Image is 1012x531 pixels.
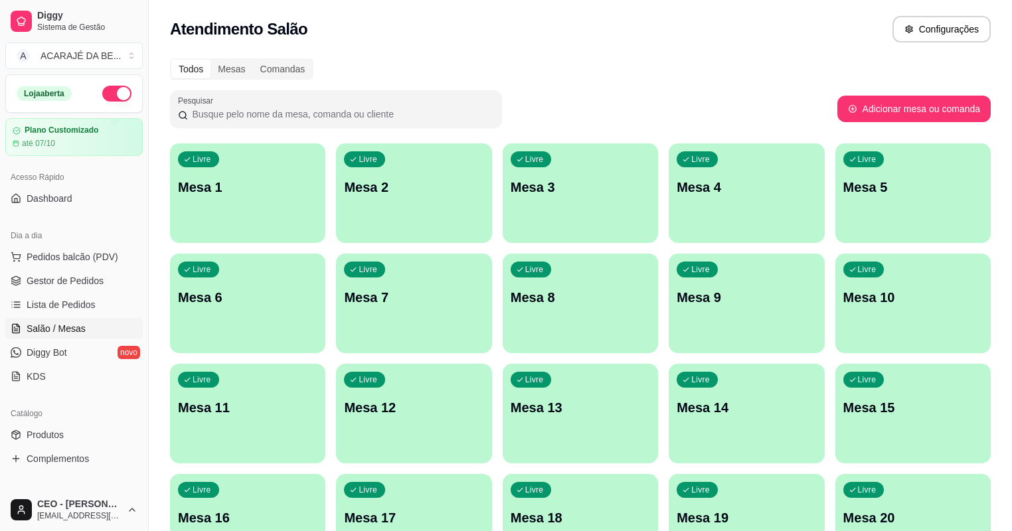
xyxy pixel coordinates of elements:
p: Mesa 12 [344,398,483,417]
button: LivreMesa 10 [835,254,991,353]
button: Select a team [5,42,143,69]
p: Mesa 5 [843,178,983,196]
a: Dashboard [5,188,143,209]
button: LivreMesa 7 [336,254,491,353]
span: Diggy Bot [27,346,67,359]
span: Pedidos balcão (PDV) [27,250,118,264]
button: LivreMesa 13 [503,364,658,463]
span: Produtos [27,428,64,441]
p: Livre [525,374,544,385]
p: Mesa 11 [178,398,317,417]
p: Livre [691,374,710,385]
span: CEO - [PERSON_NAME] [37,498,122,510]
p: Livre [359,154,377,165]
button: LivreMesa 9 [669,254,824,353]
p: Mesa 6 [178,288,317,307]
p: Mesa 2 [344,178,483,196]
span: Lista de Pedidos [27,298,96,311]
p: Mesa 9 [677,288,816,307]
span: A [17,49,30,62]
p: Mesa 1 [178,178,317,196]
span: Gestor de Pedidos [27,274,104,287]
p: Mesa 16 [178,508,317,527]
button: LivreMesa 8 [503,254,658,353]
p: Livre [525,154,544,165]
span: KDS [27,370,46,383]
p: Mesa 17 [344,508,483,527]
button: LivreMesa 6 [170,254,325,353]
button: LivreMesa 11 [170,364,325,463]
button: LivreMesa 2 [336,143,491,243]
p: Mesa 14 [677,398,816,417]
span: [EMAIL_ADDRESS][DOMAIN_NAME] [37,510,122,521]
div: Acesso Rápido [5,167,143,188]
p: Livre [193,264,211,275]
p: Livre [691,154,710,165]
article: Plano Customizado [25,125,98,135]
button: Configurações [892,16,991,42]
span: Salão / Mesas [27,322,86,335]
a: Produtos [5,424,143,445]
p: Livre [858,374,877,385]
button: LivreMesa 4 [669,143,824,243]
p: Livre [359,264,377,275]
span: Sistema de Gestão [37,22,137,33]
p: Livre [193,374,211,385]
button: LivreMesa 3 [503,143,658,243]
p: Livre [691,485,710,495]
button: Adicionar mesa ou comanda [837,96,991,122]
p: Livre [193,485,211,495]
p: Mesa 8 [511,288,650,307]
p: Mesa 20 [843,508,983,527]
button: LivreMesa 5 [835,143,991,243]
p: Mesa 10 [843,288,983,307]
h2: Atendimento Salão [170,19,307,40]
p: Livre [858,154,877,165]
p: Livre [359,374,377,385]
a: Gestor de Pedidos [5,270,143,291]
span: Complementos [27,452,89,465]
a: Lista de Pedidos [5,294,143,315]
p: Mesa 4 [677,178,816,196]
p: Livre [193,154,211,165]
p: Livre [359,485,377,495]
div: Mesas [211,60,252,78]
span: Dashboard [27,192,72,205]
div: ACARAJÉ DA BE ... [41,49,121,62]
div: Dia a dia [5,225,143,246]
p: Mesa 19 [677,508,816,527]
a: Complementos [5,448,143,469]
p: Livre [858,264,877,275]
article: até 07/10 [22,138,55,149]
p: Mesa 18 [511,508,650,527]
button: Pedidos balcão (PDV) [5,246,143,267]
p: Mesa 15 [843,398,983,417]
button: CEO - [PERSON_NAME][EMAIL_ADDRESS][DOMAIN_NAME] [5,494,143,526]
a: Salão / Mesas [5,318,143,339]
div: Comandas [253,60,313,78]
button: LivreMesa 12 [336,364,491,463]
p: Mesa 7 [344,288,483,307]
div: Catálogo [5,403,143,424]
a: Diggy Botnovo [5,342,143,363]
a: KDS [5,366,143,387]
p: Livre [525,264,544,275]
button: LivreMesa 1 [170,143,325,243]
p: Livre [691,264,710,275]
p: Livre [525,485,544,495]
button: Alterar Status [102,86,131,102]
span: Diggy [37,10,137,22]
p: Mesa 13 [511,398,650,417]
a: DiggySistema de Gestão [5,5,143,37]
label: Pesquisar [178,95,218,106]
p: Mesa 3 [511,178,650,196]
div: Todos [171,60,211,78]
button: LivreMesa 15 [835,364,991,463]
a: Plano Customizadoaté 07/10 [5,118,143,156]
input: Pesquisar [188,108,494,121]
button: LivreMesa 14 [669,364,824,463]
p: Livre [858,485,877,495]
div: Loja aberta [17,86,72,101]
